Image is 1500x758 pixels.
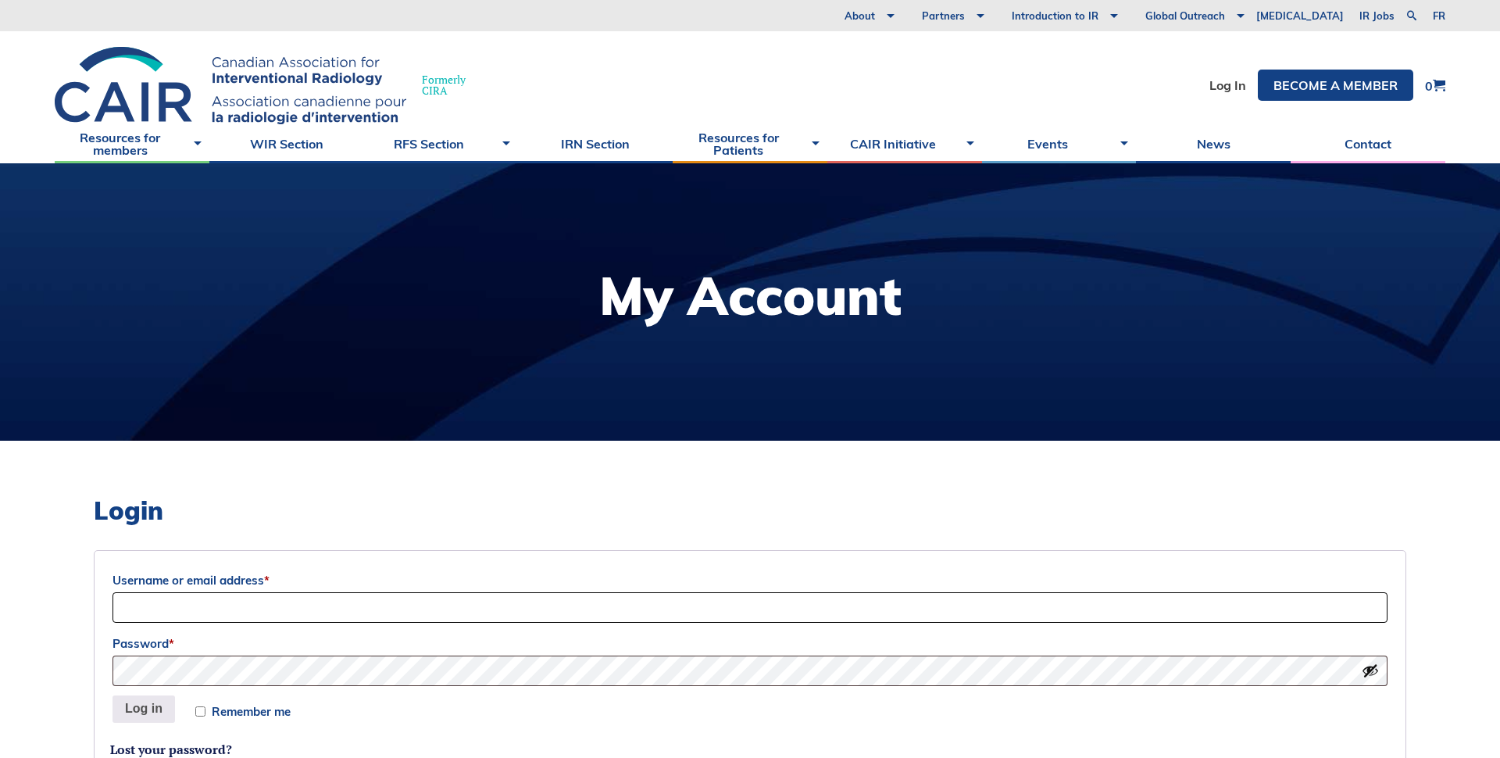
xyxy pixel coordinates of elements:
img: CIRA [55,47,406,124]
span: Remember me [212,706,291,717]
label: Password [112,632,1387,656]
a: Resources for members [55,124,209,163]
a: Contact [1291,124,1445,163]
a: Log In [1209,79,1246,91]
a: Resources for Patients [673,124,827,163]
a: CAIR Initiative [827,124,982,163]
span: Formerly CIRA [422,74,466,96]
input: Remember me [195,706,205,717]
a: FormerlyCIRA [55,47,481,124]
a: 0 [1425,79,1445,92]
button: Show password [1362,662,1379,679]
a: IRN Section [518,124,673,163]
a: Become a member [1258,70,1413,101]
label: Username or email address [112,569,1387,592]
a: RFS Section [364,124,519,163]
a: fr [1433,11,1445,21]
a: Events [982,124,1137,163]
a: News [1136,124,1291,163]
a: WIR Section [209,124,364,163]
h1: My Account [599,270,902,322]
a: Lost your password? [110,741,232,758]
button: Log in [112,695,175,724]
h2: Login [94,495,1406,525]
